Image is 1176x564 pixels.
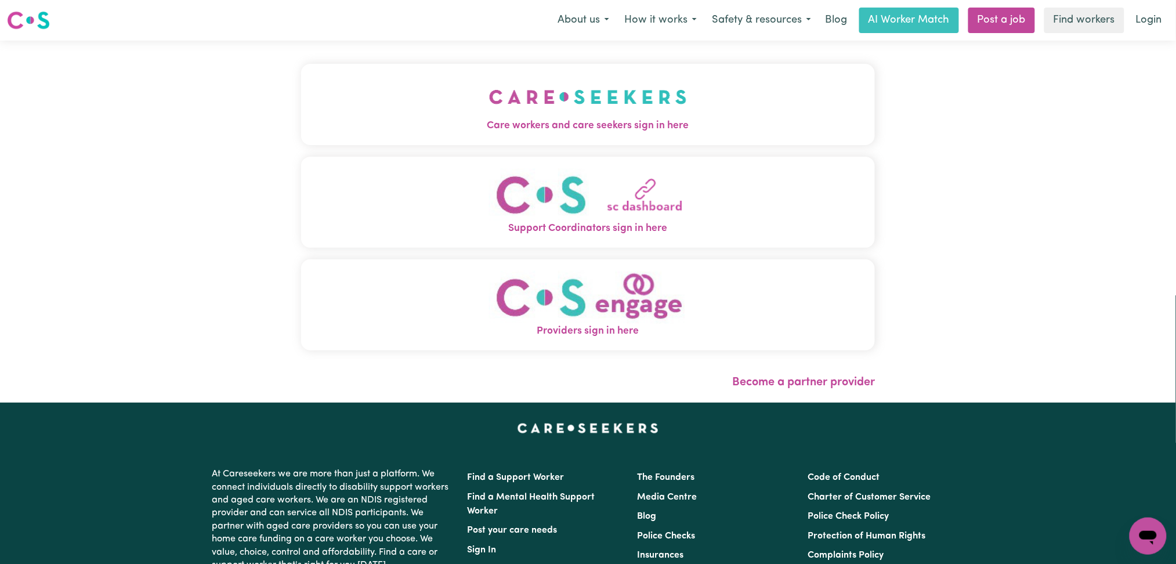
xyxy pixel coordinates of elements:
a: Media Centre [638,493,697,502]
button: Safety & resources [704,8,819,32]
a: Find workers [1044,8,1124,33]
iframe: Button to launch messaging window [1130,518,1167,555]
a: Find a Mental Health Support Worker [468,493,595,516]
a: Protection of Human Rights [808,532,925,541]
a: Sign In [468,545,497,555]
a: Complaints Policy [808,551,884,560]
a: Blog [638,512,657,521]
img: Careseekers logo [7,10,50,31]
a: Careseekers logo [7,7,50,34]
a: Blog [819,8,855,33]
a: Code of Conduct [808,473,880,482]
span: Support Coordinators sign in here [301,221,875,236]
button: Care workers and care seekers sign in here [301,64,875,145]
button: About us [550,8,617,32]
a: Police Checks [638,532,696,541]
a: Login [1129,8,1169,33]
button: Providers sign in here [301,259,875,350]
a: Insurances [638,551,684,560]
a: Become a partner provider [732,377,875,388]
a: Post a job [968,8,1035,33]
a: Police Check Policy [808,512,889,521]
a: Post your care needs [468,526,558,535]
a: AI Worker Match [859,8,959,33]
button: How it works [617,8,704,32]
span: Providers sign in here [301,324,875,339]
a: Careseekers home page [518,424,658,433]
a: Charter of Customer Service [808,493,931,502]
a: Find a Support Worker [468,473,565,482]
button: Support Coordinators sign in here [301,157,875,248]
span: Care workers and care seekers sign in here [301,118,875,133]
a: The Founders [638,473,695,482]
